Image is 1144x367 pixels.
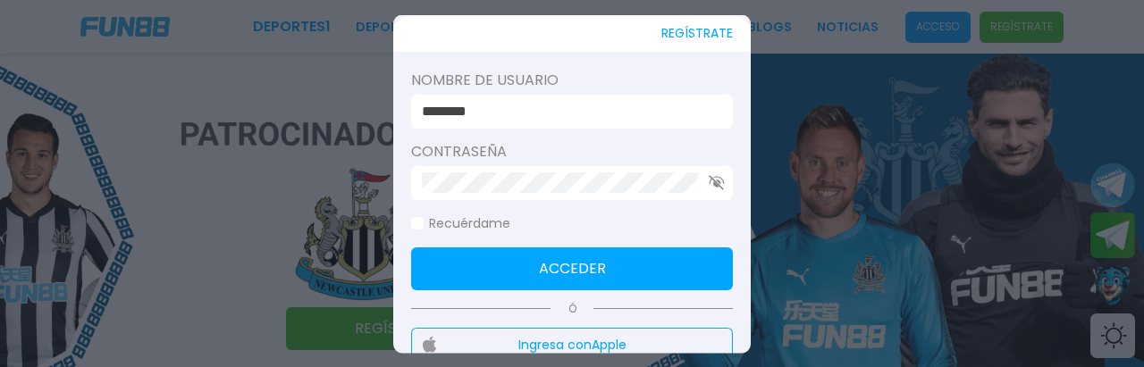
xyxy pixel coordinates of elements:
label: Contraseña [411,140,733,162]
p: Ó [411,300,733,316]
label: Recuérdame [411,213,510,232]
button: Ingresa conApple [411,327,733,362]
button: Acceder [411,246,733,289]
label: Nombre de usuario [411,69,733,90]
button: REGÍSTRATE [661,14,733,51]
